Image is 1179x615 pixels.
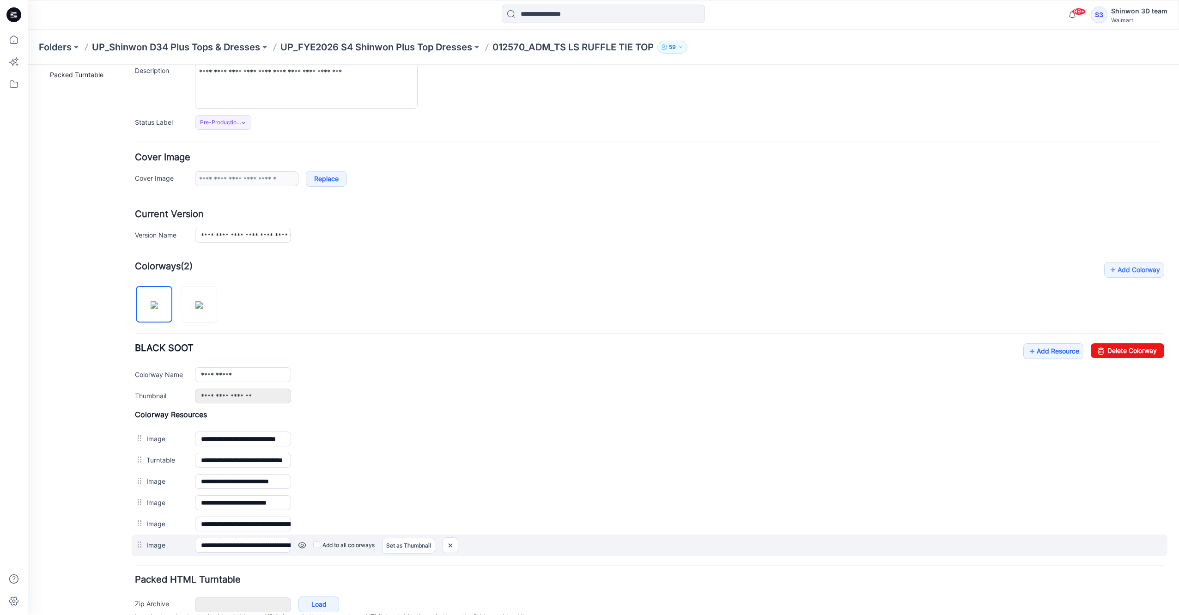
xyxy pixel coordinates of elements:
span: (2) [153,196,165,207]
input: Add to all colorways [286,475,292,481]
span: BLACK SOOT [107,278,166,289]
p: 59 [669,42,676,52]
p: In order to upload a packed turntable, use VStitcher or Lotta to generate an HTML turntable, then... [107,548,1136,575]
img: eyJhbGciOiJIUzI1NiIsImtpZCI6IjAiLCJzbHQiOiJzZXMiLCJ0eXAiOiJKV1QifQ.eyJkYXRhIjp7InR5cGUiOiJzdG9yYW... [123,237,130,244]
label: Turntable [119,390,158,400]
img: close-btn.svg [415,473,430,488]
a: Folders [39,41,72,54]
a: Replace [278,106,319,122]
label: Image [119,369,158,379]
span: 99+ [1072,8,1086,15]
a: Add Colorway [1076,197,1136,213]
label: Image [119,432,158,443]
label: Add to all colorways [286,473,347,488]
label: Thumbnail [107,326,158,336]
label: Cover Image [107,108,158,118]
h4: Current Version [107,145,1136,154]
h4: Cover Image [107,88,1136,97]
a: Set as Thumbnail [354,473,407,489]
div: S3 [1091,6,1107,23]
p: 012570_ADM_TS LS RUFFLE TIE TOP [492,41,654,54]
a: Add Resource [996,279,1056,294]
label: Image [119,411,158,421]
a: Load [271,532,311,548]
a: UP_Shinwon D34 Plus Tops & Dresses [92,41,260,54]
label: Zip Archive [107,534,158,544]
label: Image [119,475,158,485]
a: UP_FYE2026 S4 Shinwon Plus Top Dresses [280,41,472,54]
label: Image [119,454,158,464]
div: Shinwon 3D team [1111,6,1167,17]
iframe: edit-style [28,65,1179,615]
h4: Packed HTML Turntable [107,511,1136,519]
label: Version Name [107,165,158,175]
a: Delete Colorway [1063,279,1136,293]
img: eyJhbGciOiJIUzI1NiIsImtpZCI6IjAiLCJzbHQiOiJzZXMiLCJ0eXAiOiJKV1QifQ.eyJkYXRhIjp7InR5cGUiOiJzdG9yYW... [168,237,175,244]
button: 59 [657,41,687,54]
label: Colorway Name [107,304,158,315]
strong: Colorways [107,196,153,207]
div: Walmart [1111,17,1167,24]
h4: Colorway Resources [107,345,1136,354]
